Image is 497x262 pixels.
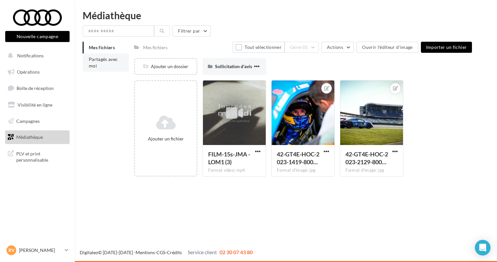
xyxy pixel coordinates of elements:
span: Visibilité en ligne [18,102,52,108]
span: Opérations [17,69,40,75]
div: Mes fichiers [143,44,168,51]
a: Crédits [167,250,182,255]
span: 42-GT4E-HOC-2023-2129-800x534 [345,151,388,166]
span: 02 30 07 43 80 [220,249,253,255]
p: [PERSON_NAME] [19,247,62,254]
a: RV [PERSON_NAME] [5,244,70,256]
div: Format video: mp4 [208,167,261,173]
span: FILM-15s-JMA - LOM1 (3) [208,151,250,166]
button: Filtrer par [172,25,211,36]
button: Nouvelle campagne [5,31,70,42]
a: Médiathèque [4,130,71,144]
div: Ajouter un fichier [138,136,194,142]
div: Format d'image: jpg [277,167,329,173]
span: Sollicitation d'avis [215,64,252,69]
div: Ajouter un dossier [135,63,196,70]
span: Notifications [17,53,44,58]
span: Service client [188,249,217,255]
div: Médiathèque [83,10,489,20]
button: Notifications [4,49,68,63]
span: RV [8,247,15,254]
button: Gérer(0) [285,42,319,53]
a: Opérations [4,65,71,79]
span: Campagnes [16,118,40,124]
a: Boîte de réception [4,81,71,95]
a: Campagnes [4,114,71,128]
span: PLV et print personnalisable [16,149,67,163]
div: Open Intercom Messenger [475,240,490,255]
span: (0) [302,45,308,50]
span: © [DATE]-[DATE] - - - [80,250,253,255]
button: Importer un fichier [421,42,472,53]
button: Ouvrir l'éditeur d'image [356,42,418,53]
a: CGS [156,250,165,255]
div: Format d'image: jpg [345,167,398,173]
span: 42-GT4E-HOC-2023-1419-800x533 [277,151,319,166]
span: Actions [327,44,343,50]
a: Mentions [136,250,155,255]
button: Tout sélectionner [233,42,285,53]
span: Importer un fichier [426,44,467,50]
span: Boîte de réception [17,85,54,91]
a: PLV et print personnalisable [4,147,71,166]
span: Mes fichiers [89,45,115,50]
button: Actions [321,42,354,53]
a: Digitaleo [80,250,98,255]
a: Visibilité en ligne [4,98,71,112]
span: Partagés avec moi [89,56,118,68]
span: Médiathèque [16,134,43,140]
